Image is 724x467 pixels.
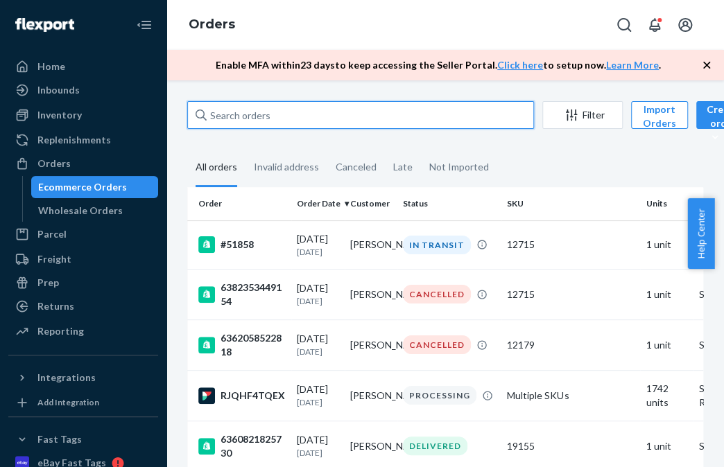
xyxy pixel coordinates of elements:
div: Inventory [37,108,82,122]
div: IN TRANSIT [403,236,471,254]
button: Close Navigation [130,11,158,39]
p: [DATE] [297,246,339,258]
div: CANCELLED [403,285,471,303]
a: Replenishments [8,129,158,151]
a: Freight [8,248,158,270]
p: [DATE] [297,346,339,358]
div: [DATE] [297,433,339,459]
a: Learn More [606,59,659,71]
div: All orders [196,149,237,187]
a: Home [8,55,158,78]
div: [DATE] [297,281,339,307]
td: [PERSON_NAME] [345,220,398,269]
th: Units [640,187,693,220]
td: 1742 units [640,370,693,421]
button: Filter [542,101,623,129]
button: Import Orders [631,101,688,129]
div: Customer [350,197,393,209]
button: Open notifications [641,11,669,39]
p: [DATE] [297,447,339,459]
button: Integrations [8,367,158,389]
img: Flexport logo [15,18,74,32]
a: Inventory [8,104,158,126]
p: [DATE] [297,396,339,408]
a: Orders [189,17,235,32]
div: [DATE] [297,382,339,408]
a: Add Integration [8,394,158,411]
div: Canceled [336,149,377,185]
a: Click here [497,59,543,71]
div: Reporting [37,324,84,338]
div: Add Integration [37,396,99,408]
button: Fast Tags [8,428,158,450]
div: Returns [37,299,74,313]
div: #51858 [198,236,286,253]
th: SKU [501,187,640,220]
p: [DATE] [297,295,339,307]
div: Integrations [37,371,96,385]
div: Orders [37,157,71,170]
th: Order [187,187,291,220]
input: Search orders [187,101,534,129]
div: 19155 [507,439,635,453]
div: 6362058522818 [198,331,286,359]
div: Filter [543,108,622,122]
td: [PERSON_NAME] [345,319,398,370]
td: Multiple SKUs [501,370,640,421]
a: Parcel [8,223,158,245]
a: Reporting [8,320,158,342]
div: Home [37,60,65,73]
div: Parcel [37,227,67,241]
div: PROCESSING [403,386,476,405]
th: Order Date [291,187,345,220]
div: 12715 [507,288,635,301]
th: Status [397,187,501,220]
div: Late [393,149,413,185]
div: 12715 [507,238,635,252]
a: Ecommerce Orders [31,176,159,198]
a: Inbounds [8,79,158,101]
button: Open Search Box [610,11,638,39]
div: [DATE] [297,232,339,258]
div: CANCELLED [403,335,471,354]
td: [PERSON_NAME] [345,269,398,319]
div: Fast Tags [37,432,82,446]
ol: breadcrumbs [178,5,246,45]
td: 1 unit [640,269,693,319]
div: 6360821825730 [198,432,286,460]
td: 1 unit [640,220,693,269]
div: Inbounds [37,83,80,97]
button: Open account menu [671,11,699,39]
div: Wholesale Orders [38,204,123,218]
div: Prep [37,276,59,290]
td: 1 unit [640,319,693,370]
div: [DATE] [297,332,339,358]
p: Enable MFA within 23 days to keep accessing the Seller Portal. to setup now. . [216,58,661,72]
div: 6382353449154 [198,281,286,308]
div: DELIVERED [403,437,467,455]
button: Help Center [687,198,714,269]
div: Replenishments [37,133,111,147]
div: Invalid address [254,149,319,185]
td: [PERSON_NAME] [345,370,398,421]
a: Prep [8,272,158,294]
div: Not Imported [429,149,489,185]
a: Returns [8,295,158,317]
div: Ecommerce Orders [38,180,127,194]
div: Freight [37,252,71,266]
a: Wholesale Orders [31,200,159,222]
div: 12179 [507,338,635,352]
a: Orders [8,152,158,175]
div: RJQHF4TQEX [198,387,286,404]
